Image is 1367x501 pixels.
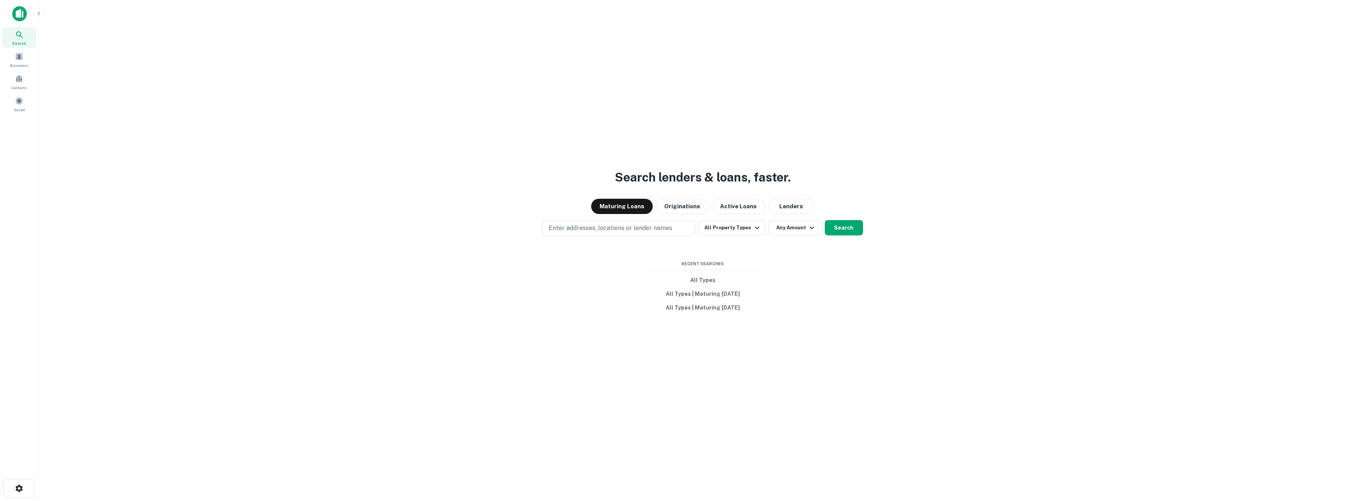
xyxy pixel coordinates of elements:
[645,301,760,315] button: All Types | Maturing [DATE]
[698,220,765,235] button: All Property Types
[542,220,695,236] button: Enter addresses, locations or lender names
[768,199,814,214] button: Lenders
[14,107,25,113] span: Saved
[12,6,27,21] img: capitalize-icon.png
[825,220,863,235] button: Search
[768,220,822,235] button: Any Amount
[712,199,765,214] button: Active Loans
[2,71,36,92] a: Contacts
[645,273,760,287] button: All Types
[645,287,760,301] button: All Types | Maturing [DATE]
[12,40,26,46] span: Search
[645,261,760,267] span: Recent Searches
[549,224,672,233] p: Enter addresses, locations or lender names
[591,199,653,214] button: Maturing Loans
[656,199,709,214] button: Originations
[1329,440,1367,477] iframe: Chat Widget
[11,84,27,91] span: Contacts
[10,62,28,68] span: Borrowers
[2,27,36,48] a: Search
[615,168,791,186] h3: Search lenders & loans, faster.
[2,94,36,114] a: Saved
[2,49,36,70] a: Borrowers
